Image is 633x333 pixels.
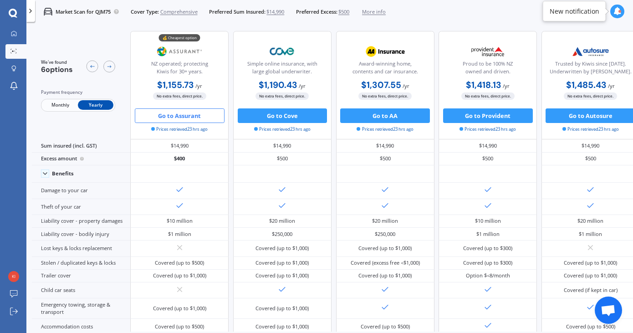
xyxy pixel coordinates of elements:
div: $20 million [269,217,295,225]
div: Covered (up to $1,000) [358,245,412,252]
div: Trailer cover [32,270,130,282]
span: Yearly [78,100,113,110]
span: Prices retrieved 23 hrs ago [254,126,311,133]
div: Covered (up to $1,000) [255,323,309,330]
div: Covered (up to $1,000) [564,272,617,279]
div: Child car seats [32,282,130,298]
div: $1 million [579,231,602,238]
img: Assurant.png [156,42,204,61]
div: Covered (up to $1,000) [255,259,309,266]
b: $1,485.43 [566,79,607,91]
button: Go to Provident [443,108,533,123]
span: No extra fees, direct price. [564,92,617,99]
span: No extra fees, direct price. [255,92,309,99]
div: Covered (excess free <$1,000) [351,259,420,266]
div: Covered (up to $500) [155,323,204,330]
div: New notification [550,7,599,16]
button: Go to Assurant [135,108,225,123]
div: Covered (up to $500) [361,323,410,330]
div: Damage to your car [32,183,130,199]
div: Covered (up to $1,000) [153,272,206,279]
p: Market Scan for QJM75 [56,8,111,15]
div: 💰 Cheapest option [159,34,200,41]
div: Covered (up to $1,000) [255,245,309,252]
img: AA.webp [361,42,409,61]
span: Prices retrieved 23 hrs ago [459,126,516,133]
div: Proud to be 100% NZ owned and driven. [445,60,531,78]
div: Option $<8/month [466,272,510,279]
div: Covered (up to $1,000) [564,259,617,266]
span: $500 [338,8,349,15]
div: $20 million [577,217,603,225]
div: $250,000 [375,231,395,238]
div: Covered (up to $1,000) [255,272,309,279]
div: Covered (up to $1,000) [358,272,412,279]
div: Excess amount [32,153,130,165]
div: $500 [336,153,434,165]
div: Payment frequency [41,89,115,96]
div: $14,990 [439,139,537,152]
span: Monthly [42,100,78,110]
div: Emergency towing, storage & transport [32,298,130,318]
div: Covered (up to $300) [463,259,512,266]
img: Provident.png [464,42,512,61]
div: Stolen / duplicated keys & locks [32,257,130,270]
div: Award-winning home, contents and car insurance. [342,60,428,78]
div: Benefits [52,170,74,177]
b: $1,418.13 [466,79,501,91]
div: Covered (up to $1,000) [255,305,309,312]
span: No extra fees, direct price. [153,92,206,99]
div: $14,990 [233,139,332,152]
div: $1 million [476,231,500,238]
img: Cove.webp [258,42,306,61]
div: $10 million [475,217,501,225]
div: Liability cover - property damages [32,215,130,228]
span: / yr [403,82,409,89]
div: $10 million [167,217,193,225]
span: Preferred Excess: [296,8,337,15]
span: $14,990 [266,8,284,15]
span: We've found [41,59,73,66]
span: Comprehensive [160,8,198,15]
div: $500 [233,153,332,165]
div: $500 [439,153,537,165]
span: Preferred Sum Insured: [209,8,265,15]
div: Covered (up to $500) [155,259,204,266]
span: / yr [503,82,510,89]
span: Prices retrieved 23 hrs ago [357,126,413,133]
div: Covered (up to $1,000) [153,305,206,312]
b: $1,190.43 [259,79,297,91]
span: / yr [608,82,615,89]
img: car.f15378c7a67c060ca3f3.svg [44,7,52,16]
b: $1,155.73 [157,79,194,91]
img: Autosure.webp [567,42,615,61]
span: Prices retrieved 23 hrs ago [151,126,208,133]
span: No extra fees, direct price. [461,92,515,99]
span: 6 options [41,65,73,74]
div: Covered (if kept in car) [564,287,618,294]
div: $14,990 [336,139,434,152]
div: Sum insured (incl. GST) [32,139,130,152]
div: $20 million [372,217,398,225]
img: 45fa936f02b827dd0705e831c5fc2bda [8,271,19,282]
button: Go to Cove [238,108,327,123]
b: $1,307.55 [361,79,401,91]
a: Open chat [595,297,622,324]
span: Cover Type: [131,8,159,15]
div: Covered (up to $500) [566,323,615,330]
span: / yr [299,82,306,89]
span: Prices retrieved 23 hrs ago [562,126,619,133]
div: Lost keys & locks replacement [32,241,130,256]
span: / yr [195,82,202,89]
button: Go to AA [340,108,430,123]
div: Simple online insurance, with large global underwriter. [240,60,325,78]
div: Liability cover - bodily injury [32,228,130,241]
span: More info [362,8,386,15]
div: $1 million [168,231,191,238]
div: $250,000 [272,231,292,238]
div: $14,990 [130,139,229,152]
span: No extra fees, direct price. [358,92,412,99]
div: NZ operated; protecting Kiwis for 30+ years. [137,60,222,78]
div: Covered (up to $300) [463,245,512,252]
div: $400 [130,153,229,165]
